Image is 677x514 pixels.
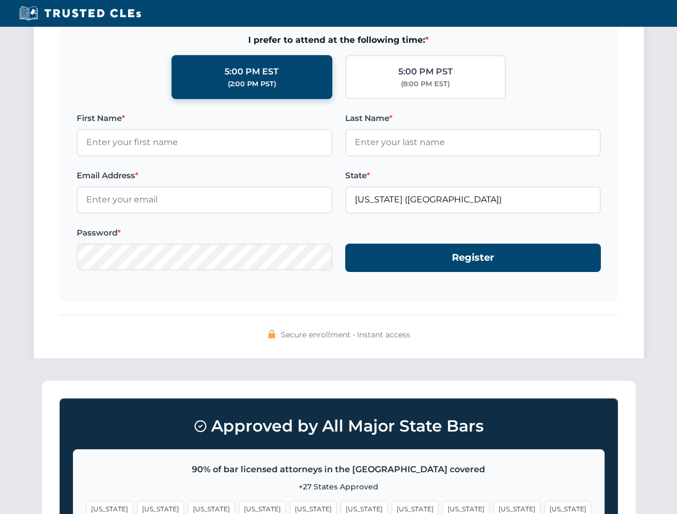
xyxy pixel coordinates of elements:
[345,169,601,182] label: State
[16,5,144,21] img: Trusted CLEs
[77,112,332,125] label: First Name
[77,226,332,239] label: Password
[228,79,276,89] div: (2:00 PM PST)
[73,412,605,441] h3: Approved by All Major State Bars
[77,33,601,47] span: I prefer to attend at the following time:
[345,244,601,272] button: Register
[77,169,332,182] label: Email Address
[345,129,601,156] input: Enter your last name
[86,481,591,493] p: +27 States Approved
[345,112,601,125] label: Last Name
[225,65,279,79] div: 5:00 PM EST
[401,79,450,89] div: (8:00 PM EST)
[398,65,453,79] div: 5:00 PM PST
[267,330,276,338] img: 🔒
[281,329,410,341] span: Secure enrollment • Instant access
[86,463,591,477] p: 90% of bar licensed attorneys in the [GEOGRAPHIC_DATA] covered
[345,186,601,213] input: Florida (FL)
[77,129,332,156] input: Enter your first name
[77,186,332,213] input: Enter your email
